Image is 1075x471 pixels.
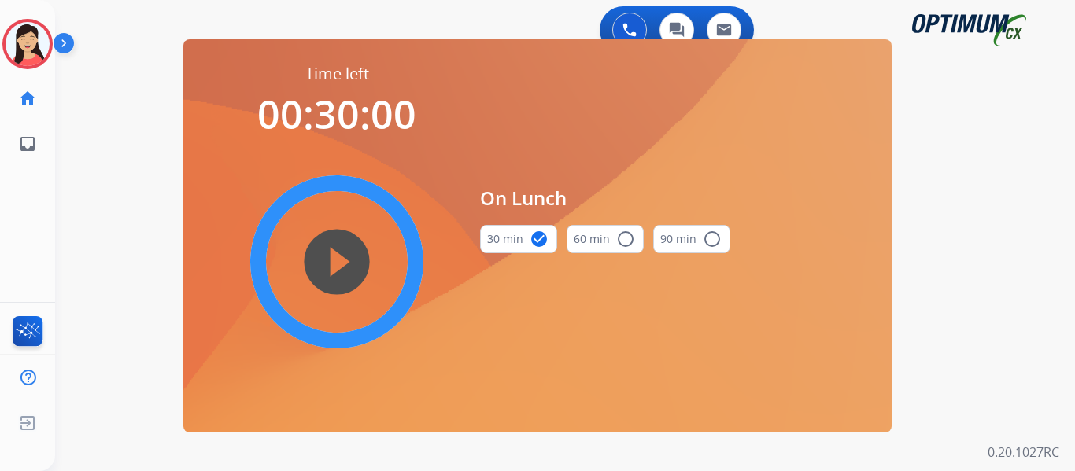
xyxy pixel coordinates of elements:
button: 90 min [653,225,730,253]
mat-icon: radio_button_unchecked [703,230,722,248]
span: 00:30:00 [257,87,416,141]
button: 60 min [567,225,644,253]
mat-icon: check_circle [530,230,549,248]
mat-icon: home [18,89,37,108]
mat-icon: inbox [18,134,37,153]
button: 30 min [480,225,557,253]
p: 0.20.1027RC [988,443,1059,462]
mat-icon: radio_button_unchecked [616,230,635,248]
img: avatar [6,22,50,66]
span: Time left [305,63,369,85]
span: On Lunch [480,184,730,212]
mat-icon: play_circle_filled [327,252,346,271]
